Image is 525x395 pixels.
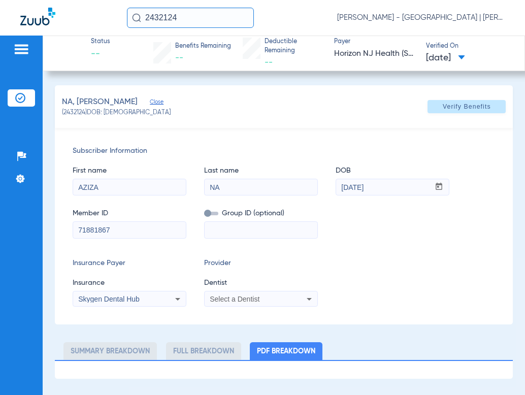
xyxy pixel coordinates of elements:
span: Deductible Remaining [265,38,325,55]
iframe: Chat Widget [474,346,525,395]
span: Status [91,38,110,47]
span: Horizon NJ Health (SCION) [334,48,417,60]
span: Last name [204,166,318,176]
span: Insurance [73,278,186,288]
span: Payer [334,38,417,47]
span: Subscriber Information [73,146,496,156]
input: Search for patients [127,8,254,28]
span: Group ID (optional) [204,208,318,219]
span: (2432124) DOB: [DEMOGRAPHIC_DATA] [62,109,171,118]
img: hamburger-icon [13,43,29,55]
li: Full Breakdown [166,342,241,360]
span: Member ID [73,208,186,219]
span: -- [265,58,273,67]
span: Provider [204,258,318,269]
span: First name [73,166,186,176]
span: Verify Benefits [443,103,491,111]
img: Search Icon [132,13,141,22]
span: Dentist [204,278,318,288]
span: Benefits Remaining [175,42,231,51]
span: Verified On [426,42,509,51]
span: Insurance Payer [73,258,186,269]
button: Open calendar [429,179,449,195]
li: PDF Breakdown [250,342,322,360]
img: Zuub Logo [20,8,55,25]
span: -- [175,54,183,62]
span: DOB [336,166,449,176]
li: Summary Breakdown [63,342,157,360]
span: Skygen Dental Hub [78,295,140,303]
span: [PERSON_NAME] - [GEOGRAPHIC_DATA] | [PERSON_NAME] [337,13,505,23]
span: [DATE] [426,52,465,64]
span: -- [91,48,110,60]
span: NA, [PERSON_NAME] [62,96,138,109]
button: Verify Benefits [428,100,506,113]
span: Select a Dentist [210,295,259,303]
span: Close [150,98,159,108]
